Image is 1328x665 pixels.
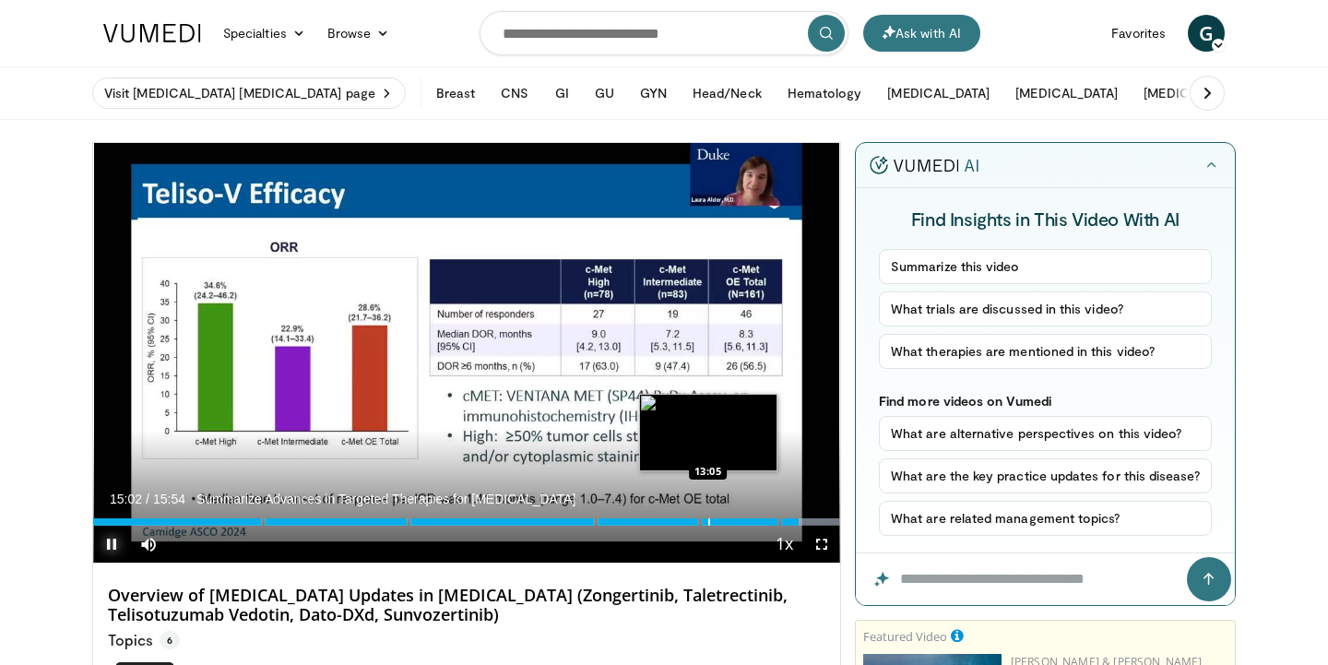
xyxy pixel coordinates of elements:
[130,526,167,563] button: Mute
[1132,75,1257,112] button: [MEDICAL_DATA]
[103,24,201,42] img: VuMedi Logo
[879,291,1212,327] button: What trials are discussed in this video?
[425,75,486,112] button: Breast
[196,491,575,507] span: Summarize Advances in Targeted Therapies for [MEDICAL_DATA]
[1100,15,1177,52] a: Favorites
[879,416,1212,451] button: What are alternative perspectives on this video?
[777,75,873,112] button: Hematology
[212,15,316,52] a: Specialties
[766,526,803,563] button: Playback Rate
[876,75,1001,112] button: [MEDICAL_DATA]
[1004,75,1129,112] button: [MEDICAL_DATA]
[108,586,825,625] h4: Overview of [MEDICAL_DATA] Updates in [MEDICAL_DATA] (Zongertinib, Taletrectinib, Telisotuzumab V...
[110,492,142,506] span: 15:02
[879,458,1212,493] button: What are the key practice updates for this disease?
[316,15,401,52] a: Browse
[856,553,1235,605] input: Question for the AI
[682,75,773,112] button: Head/Neck
[870,156,978,174] img: vumedi-ai-logo.v2.svg
[153,492,185,506] span: 15:54
[879,334,1212,369] button: What therapies are mentioned in this video?
[879,501,1212,536] button: What are related management topics?
[92,77,406,109] a: Visit [MEDICAL_DATA] [MEDICAL_DATA] page
[108,631,180,649] p: Topics
[93,526,130,563] button: Pause
[490,75,539,112] button: CNS
[93,518,840,526] div: Progress Bar
[629,75,678,112] button: GYN
[639,394,777,471] img: image.jpeg
[879,249,1212,284] button: Summarize this video
[879,393,1212,409] p: Find more videos on Vumedi
[863,15,980,52] button: Ask with AI
[146,492,149,506] span: /
[544,75,580,112] button: GI
[1188,15,1225,52] a: G
[863,628,947,645] small: Featured Video
[803,526,840,563] button: Fullscreen
[160,631,180,649] span: 6
[93,143,840,564] video-js: Video Player
[480,11,848,55] input: Search topics, interventions
[584,75,625,112] button: GU
[879,207,1212,231] h4: Find Insights in This Video With AI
